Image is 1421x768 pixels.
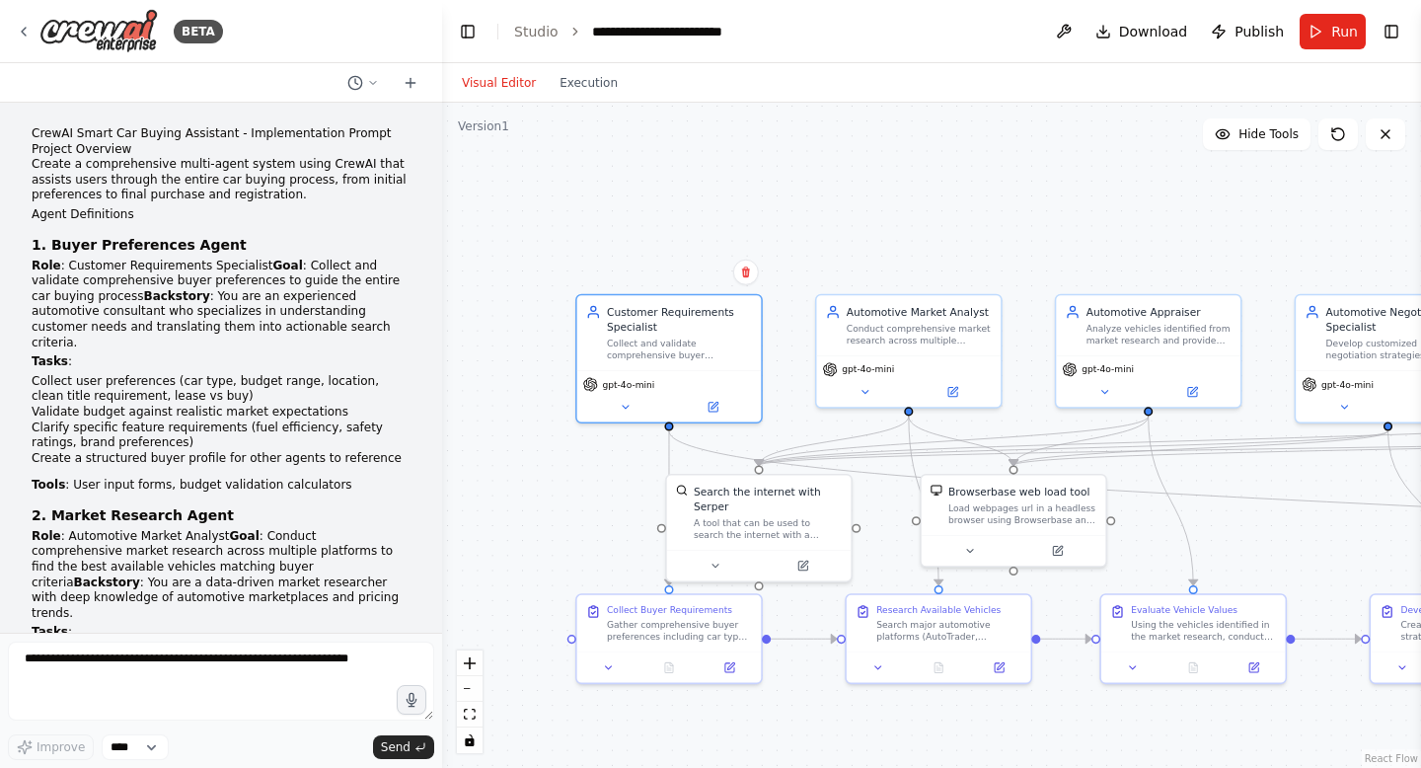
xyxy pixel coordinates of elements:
span: Improve [37,739,85,755]
div: SerperDevToolSearch the internet with SerperA tool that can be used to search the internet with a... [665,474,853,582]
strong: Tools [32,478,65,492]
button: Open in side panel [761,557,846,575]
strong: Backstory [74,576,140,589]
div: Browserbase web load tool [948,485,1089,499]
span: Send [381,739,411,755]
g: Edge from 234fd74c-2875-4600-a050-b150ea76e5eb to 55348356-914d-44f3-976b-e6c5da0e0e00 [771,632,837,647]
div: Evaluate Vehicle ValuesUsing the vehicles identified in the market research, conduct detailed fai... [1099,593,1287,684]
span: Hide Tools [1238,126,1299,142]
h3: 2. Market Research Agent [32,505,411,525]
strong: Role [32,529,61,543]
button: Open in side panel [1228,658,1279,676]
g: Edge from e7835928-c9b1-4553-800c-d9f8cacbb1c6 to b6e03759-48f6-4e07-86aa-6b5c8f7a2093 [901,416,1020,465]
img: SerperDevTool [676,485,688,497]
div: Evaluate Vehicle Values [1131,604,1237,616]
div: Automotive AppraiserAnalyze vehicles identified from market research and provide accurate fair ma... [1055,294,1242,409]
p: : User input forms, budget validation calculators [32,478,411,494]
strong: Tasks [32,354,68,368]
div: Research Available Vehicles [876,604,1001,616]
button: zoom in [457,651,483,676]
h3: 1. Buyer Preferences Agent [32,235,411,255]
span: gpt-4o-mini [1321,378,1374,390]
nav: breadcrumb [514,22,722,41]
li: Validate budget against realistic market expectations [32,405,411,421]
g: Edge from e77eafe8-2c92-4fc6-ba4e-28f9059e5a04 to b4344733-1807-4e99-8fe4-c4e07fa722d5 [1295,632,1361,647]
g: Edge from 141e57b7-8b50-4dd6-87ab-7dde2139853e to 234fd74c-2875-4600-a050-b150ea76e5eb [661,431,676,585]
h2: Project Overview [32,142,411,158]
strong: Goal [229,529,259,543]
div: Customer Requirements SpecialistCollect and validate comprehensive buyer preferences including ca... [575,294,763,423]
a: Studio [514,24,559,39]
strong: Role [32,259,61,272]
div: React Flow controls [457,651,483,753]
strong: Goal [272,259,302,272]
div: Automotive Market AnalystConduct comprehensive market research across multiple platforms includin... [815,294,1003,409]
img: Logo [39,9,158,53]
div: Search major automotive platforms (AutoTrader, [DOMAIN_NAME], CarMax, Carvana, Facebook Marketpla... [876,619,1021,643]
button: Hide Tools [1203,118,1310,150]
button: Open in side panel [973,658,1024,676]
div: Collect and validate comprehensive buyer preferences including car type, budget range, location, ... [607,338,752,361]
button: Open in side panel [1015,542,1100,560]
button: No output available [907,658,970,676]
div: Search the internet with Serper [694,485,842,514]
div: Load webpages url in a headless browser using Browserbase and return the contents [948,502,1096,526]
button: Publish [1203,14,1292,49]
div: Automotive Appraiser [1086,304,1232,319]
button: Open in side panel [670,398,755,416]
button: Start a new chat [395,71,426,95]
button: Open in side panel [1150,383,1234,401]
p: : [32,354,411,370]
button: Show right sidebar [1378,18,1405,45]
div: A tool that can be used to search the internet with a search_query. Supports different search typ... [694,517,842,541]
g: Edge from 55348356-914d-44f3-976b-e6c5da0e0e00 to e77eafe8-2c92-4fc6-ba4e-28f9059e5a04 [1040,632,1091,647]
g: Edge from e7835928-c9b1-4553-800c-d9f8cacbb1c6 to bbbef884-f8b5-4812-beef-b99f8e0f8633 [751,416,916,465]
button: Download [1087,14,1196,49]
img: BrowserbaseLoadTool [931,485,942,497]
strong: Tasks [32,625,68,639]
button: Open in side panel [910,383,995,401]
div: Research Available VehiclesSearch major automotive platforms (AutoTrader, [DOMAIN_NAME], CarMax, ... [845,593,1032,684]
button: Send [373,735,434,759]
span: gpt-4o-mini [842,363,894,375]
span: Publish [1234,22,1284,41]
button: Hide left sidebar [454,18,482,45]
button: Execution [548,71,630,95]
a: React Flow attribution [1365,753,1418,764]
button: No output available [1161,658,1225,676]
div: Collect Buyer Requirements [607,604,732,616]
g: Edge from 8ccb7248-c2be-4c9e-a4b1-fddc0cbf57ab to b6e03759-48f6-4e07-86aa-6b5c8f7a2093 [1006,416,1156,465]
g: Edge from e7835928-c9b1-4553-800c-d9f8cacbb1c6 to 55348356-914d-44f3-976b-e6c5da0e0e00 [901,416,946,585]
button: zoom out [457,676,483,702]
span: Download [1119,22,1188,41]
h1: CrewAI Smart Car Buying Assistant - Implementation Prompt [32,126,411,142]
div: Collect Buyer RequirementsGather comprehensive buyer preferences including car type (sedan, SUV, ... [575,593,763,684]
p: : Automotive Market Analyst : Conduct comprehensive market research across multiple platforms to ... [32,529,411,622]
span: gpt-4o-mini [1082,363,1134,375]
button: Switch to previous chat [339,71,387,95]
strong: Backstory [144,289,210,303]
div: Gather comprehensive buyer preferences including car type (sedan, SUV, truck, etc.), budget range... [607,619,752,643]
button: Run [1300,14,1366,49]
button: Improve [8,734,94,760]
div: Using the vehicles identified in the market research, conduct detailed fair market value analysis... [1131,619,1276,643]
button: Open in side panel [704,658,755,676]
button: toggle interactivity [457,728,483,753]
button: Delete node [733,260,759,285]
h2: Agent Definitions [32,207,411,223]
div: Version 1 [458,118,509,134]
div: Analyze vehicles identified from market research and provide accurate fair market value estimates... [1086,323,1232,346]
p: : [32,625,411,641]
button: Visual Editor [450,71,548,95]
li: Collect user preferences (car type, budget range, location, clean title requirement, lease vs buy) [32,374,411,405]
span: Run [1331,22,1358,41]
p: Create a comprehensive multi-agent system using CrewAI that assists users through the entire car ... [32,157,411,203]
div: Conduct comprehensive market research across multiple platforms including AutoTrader, [DOMAIN_NAM... [847,323,992,346]
li: Clarify specific feature requirements (fuel efficiency, safety ratings, brand preferences) [32,421,411,451]
g: Edge from 8ccb7248-c2be-4c9e-a4b1-fddc0cbf57ab to e77eafe8-2c92-4fc6-ba4e-28f9059e5a04 [1141,416,1201,585]
button: Click to speak your automation idea [397,685,426,715]
div: BETA [174,20,223,43]
button: No output available [637,658,701,676]
p: : Customer Requirements Specialist : Collect and validate comprehensive buyer preferences to guid... [32,259,411,351]
div: Automotive Market Analyst [847,304,992,319]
